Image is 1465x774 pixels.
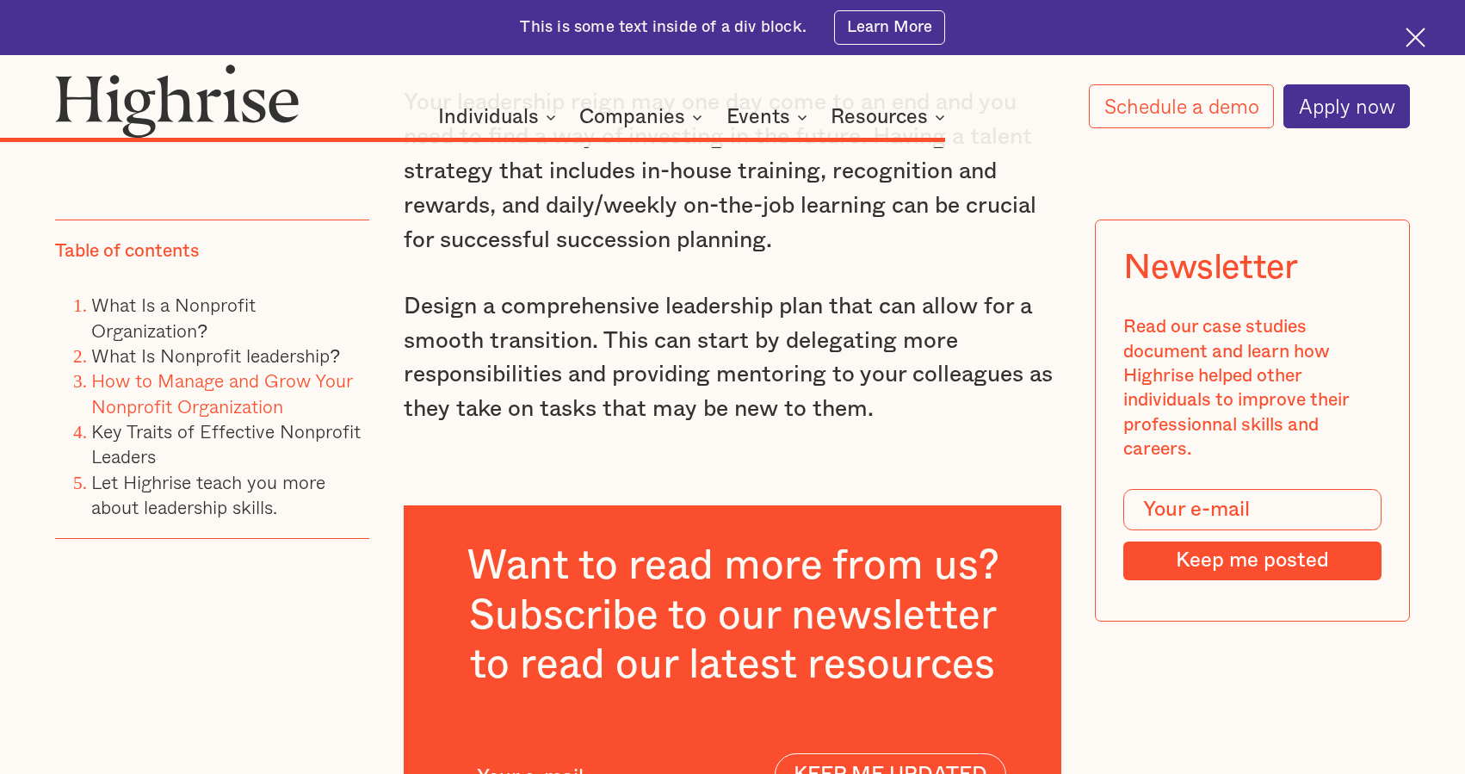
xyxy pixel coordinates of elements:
[1283,84,1411,129] a: Apply now
[579,107,708,127] div: Companies
[831,107,928,127] div: Resources
[91,366,352,419] a: How to Manage and Grow Your Nonprofit Organization
[834,10,945,46] a: Learn More
[91,417,361,470] a: Key Traits of Effective Nonprofit Leaders
[91,467,325,521] a: Let Highrise teach you more about leadership skills.
[404,290,1062,428] p: Design a comprehensive leadership plan that can allow for a smooth transition. This can start by ...
[1123,248,1297,288] div: Newsletter
[1123,315,1382,461] div: Read our case studies document and learn how Highrise helped other individuals to improve their p...
[91,341,340,369] a: What Is Nonprofit leadership?
[1089,84,1275,128] a: Schedule a demo
[520,16,806,38] div: This is some text inside of a div block.
[1123,489,1382,530] input: Your e-mail
[1123,489,1382,580] form: Modal Form
[91,290,256,344] a: What Is a Nonprofit Organization?
[438,107,539,127] div: Individuals
[438,107,561,127] div: Individuals
[831,107,950,127] div: Resources
[726,107,813,127] div: Events
[55,64,300,138] img: Highrise logo
[579,107,685,127] div: Companies
[1406,28,1425,47] img: Cross icon
[726,107,790,127] div: Events
[55,239,200,263] div: Table of contents
[459,542,1007,690] h3: Want to read more from us? Subscribe to our newsletter to read our latest resources
[1123,542,1382,580] input: Keep me posted
[404,86,1062,257] p: Your leadership reign may one day come to an end and you need to find a way of investing in the f...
